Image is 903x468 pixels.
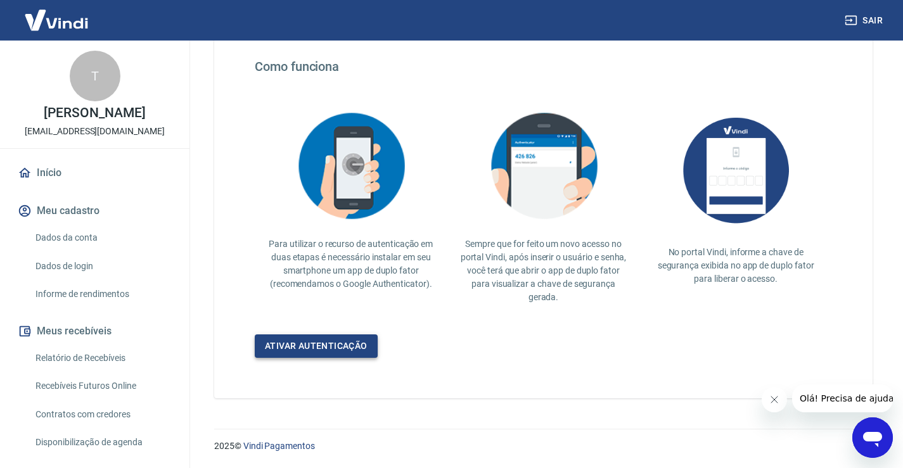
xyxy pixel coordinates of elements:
[458,237,630,304] p: Sempre que for feito um novo acesso no portal Vindi, após inserir o usuário e senha, você terá qu...
[15,317,174,345] button: Meus recebíveis
[8,9,106,19] span: Olá! Precisa de ajuda?
[255,59,832,74] h4: Como funciona
[842,9,888,32] button: Sair
[30,281,174,307] a: Informe de rendimentos
[650,246,822,286] p: No portal Vindi, informe a chave de segurança exibida no app de duplo fator para liberar o acesso.
[672,104,799,236] img: AUbNX1O5CQAAAABJRU5ErkJggg==
[70,51,120,101] div: T
[30,345,174,371] a: Relatório de Recebíveis
[30,429,174,455] a: Disponibilização de agenda
[30,402,174,427] a: Contratos com credores
[44,106,145,120] p: [PERSON_NAME]
[15,197,174,225] button: Meu cadastro
[30,253,174,279] a: Dados de login
[15,1,98,39] img: Vindi
[25,125,165,138] p: [EMAIL_ADDRESS][DOMAIN_NAME]
[214,440,873,453] p: 2025 ©
[265,237,437,291] p: Para utilizar o recurso de autenticação em duas etapas é necessário instalar em seu smartphone um...
[243,441,315,451] a: Vindi Pagamentos
[792,384,893,412] iframe: Mensagem da empresa
[30,225,174,251] a: Dados da conta
[288,104,414,227] img: explication-mfa2.908d58f25590a47144d3.png
[30,373,174,399] a: Recebíveis Futuros Online
[480,104,607,227] img: explication-mfa3.c449ef126faf1c3e3bb9.png
[15,159,174,187] a: Início
[762,387,787,412] iframe: Fechar mensagem
[852,417,893,458] iframe: Botão para abrir a janela de mensagens
[255,334,378,358] a: Ativar autenticação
